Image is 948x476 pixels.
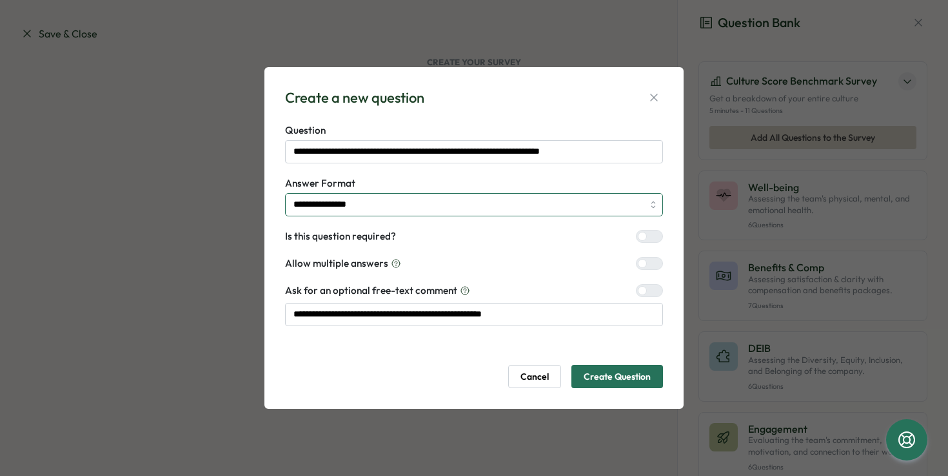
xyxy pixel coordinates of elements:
label: Answer Format [285,176,663,191]
label: Question [285,123,663,138]
button: Create Question [571,365,663,388]
span: Ask for an optional free-text comment [285,284,457,298]
span: Cancel [520,366,549,388]
label: Is this question required? [285,229,396,243]
span: Allow multiple answers [285,256,388,271]
span: Create Question [584,366,651,388]
div: Create a new question [285,88,424,108]
button: Cancel [508,365,561,388]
